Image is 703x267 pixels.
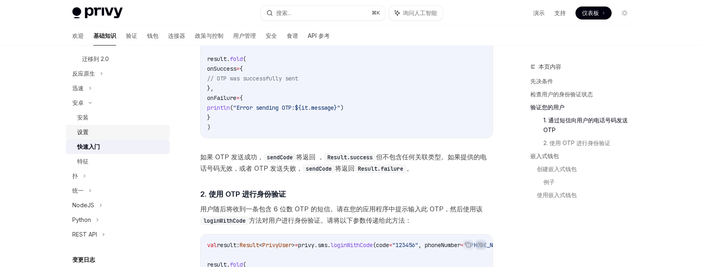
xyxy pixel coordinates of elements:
font: 安装 [77,114,89,121]
span: = [295,241,298,249]
span: } [207,114,210,121]
font: 仪表板 [582,9,599,16]
font: 扑 [72,172,78,179]
font: 政策与控制 [195,32,223,39]
font: 设置 [77,128,89,135]
font: Python [72,216,91,223]
span: result. [207,55,230,63]
span: " [337,104,340,111]
span: ( [230,104,233,111]
font: 欢迎 [72,32,84,39]
button: 询问人工智能 [476,239,486,250]
span: ) [207,124,210,131]
a: 创建嵌入式钱包 [537,163,638,176]
a: 快速入门 [66,139,170,154]
span: > [292,241,295,249]
font: 用户管理 [233,32,256,39]
a: 仪表板 [575,7,612,20]
font: NodeJS [72,202,94,208]
a: 使用嵌入式钱包 [537,189,638,202]
font: 先决条件 [530,78,553,85]
a: API 参考 [308,26,330,46]
font: 验证您的用户 [530,104,565,111]
a: 钱包 [147,26,158,46]
a: 迁移到 2.0 [66,52,170,66]
font: 创建嵌入式钱包 [537,165,577,172]
code: Result.failure [355,164,407,173]
span: PrivyUser [262,241,292,249]
a: 支持 [554,9,566,17]
font: K [376,10,380,16]
a: 设置 [66,125,170,139]
font: 快速入门 [77,143,100,150]
code: sendCode [303,164,335,173]
span: = [236,94,240,102]
span: = [236,65,240,72]
span: result: [217,241,240,249]
span: Result [240,241,259,249]
span: fold [230,55,243,63]
span: // OTP was successfully sent [207,75,298,82]
span: "Error sending OTP: [233,104,295,111]
font: 例子 [543,178,555,185]
a: 2. 使用 OTP 进行身份验证 [543,137,638,150]
font: 询问人工智能 [403,9,437,16]
span: val [207,241,217,249]
a: 政策与控制 [195,26,223,46]
font: 嵌入式钱包 [530,152,559,159]
a: 安装 [66,110,170,125]
span: ${ [295,104,301,111]
a: 食谱 [287,26,298,46]
font: API 参考 [308,32,330,39]
span: it.message [301,104,334,111]
span: { [240,94,243,102]
font: 验证 [126,32,137,39]
font: 将返回 ， [296,153,324,161]
a: 验证您的用户 [530,101,638,114]
font: 将返回 [335,164,355,172]
font: 食谱 [287,32,298,39]
font: 安全 [266,32,277,39]
a: 例子 [543,176,638,189]
a: 欢迎 [72,26,84,46]
span: = [389,241,392,249]
a: 检查用户的身份验证状态 [530,88,638,101]
a: 连接器 [168,26,185,46]
font: 迅速 [72,85,84,91]
font: REST API [72,231,97,238]
font: 钱包 [147,32,158,39]
font: 本页内容 [539,63,561,70]
font: 搜索... [276,9,291,16]
code: Result.success [324,153,376,162]
a: 特征 [66,154,170,169]
a: 先决条件 [530,75,638,88]
span: = [461,241,464,249]
span: { [240,65,243,72]
font: 用户随后将收到一条包含 6 位数 OTP 的短信。请在您的应用程序中提示输入此 OTP，然后使用该 [200,205,482,213]
span: onSuccess [207,65,236,72]
font: 1. 通过短信向用户的电话号码发送 OTP [543,117,629,133]
img: 灯光标志 [72,7,123,19]
code: loginWithCode [200,216,249,225]
font: 2. 使用 OTP 进行身份验证 [200,190,286,198]
font: ⌘ [372,10,376,16]
code: sendCode [264,153,296,162]
font: 特征 [77,158,89,165]
a: 基础知识 [93,26,116,46]
span: privy.sms. [298,241,331,249]
font: 使用嵌入式钱包 [537,191,577,198]
font: 基础知识 [93,32,116,39]
font: 支持 [554,9,566,16]
font: 迁移到 2.0 [82,55,109,62]
font: 。 [407,164,413,172]
a: 1. 通过短信向用户的电话号码发送 OTP [543,114,638,137]
span: } [334,104,337,111]
button: 搜索...⌘K [261,6,385,20]
a: 嵌入式钱包 [530,150,638,163]
span: onFailure [207,94,236,102]
font: 反应原生 [72,70,95,77]
span: < [259,241,262,249]
button: 切换暗模式 [618,7,631,20]
font: 演示 [533,9,545,16]
button: 询问人工智能 [389,6,443,20]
